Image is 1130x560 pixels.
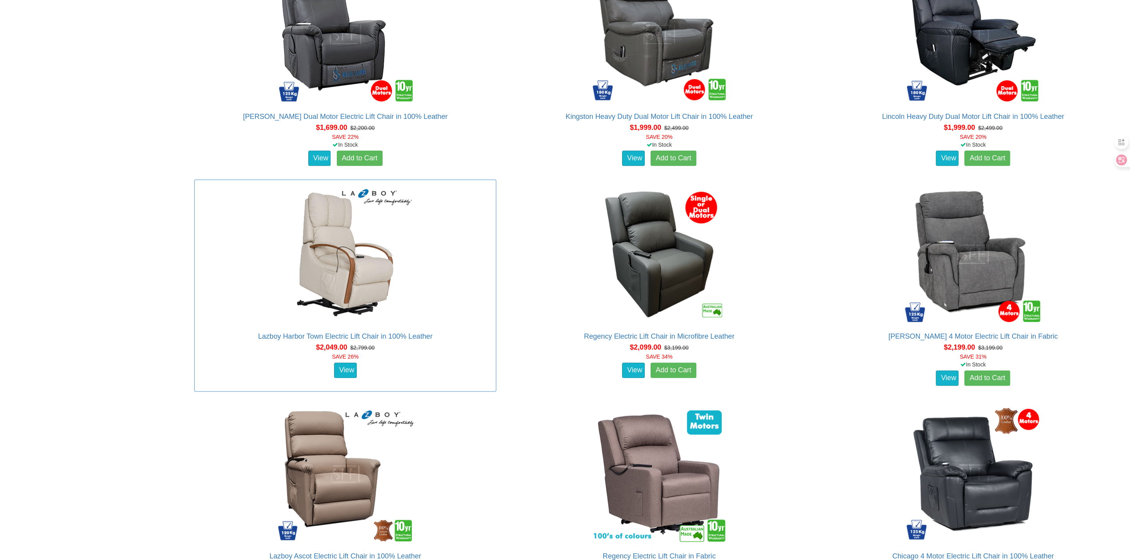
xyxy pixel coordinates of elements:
[275,184,416,325] img: Lazboy Harbor Town Electric Lift Chair in 100% Leather
[936,370,958,386] a: View
[316,343,347,351] span: $2,049.00
[258,332,433,340] a: Lazboy Harbor Town Electric Lift Chair in 100% Leather
[622,151,645,166] a: View
[892,552,1054,560] a: Chicago 4 Motor Electric Lift Chair in 100% Leather
[332,134,359,140] font: SAVE 22%
[243,113,448,120] a: [PERSON_NAME] Dual Motor Electric Lift Chair in 100% Leather
[646,354,672,360] font: SAVE 34%
[630,343,661,351] span: $2,099.00
[944,343,975,351] span: $2,199.00
[646,134,672,140] font: SAVE 20%
[651,151,696,166] a: Add to Cart
[978,345,1002,351] del: $3,199.00
[821,141,1126,149] div: In Stock
[903,404,1043,544] img: Chicago 4 Motor Electric Lift Chair in 100% Leather
[603,552,715,560] a: Regency Electric Lift Chair in Fabric
[944,124,975,131] span: $1,999.00
[936,151,958,166] a: View
[350,125,374,131] del: $2,200.00
[821,361,1126,368] div: In Stock
[334,363,357,378] a: View
[651,363,696,378] a: Add to Cart
[589,404,729,544] img: Regency Electric Lift Chair in Fabric
[337,151,383,166] a: Add to Cart
[630,124,661,131] span: $1,999.00
[960,354,986,360] font: SAVE 31%
[584,332,734,340] a: Regency Electric Lift Chair in Microfibre Leather
[332,354,359,360] font: SAVE 26%
[316,124,347,131] span: $1,699.00
[350,345,374,351] del: $2,799.00
[664,125,688,131] del: $2,499.00
[978,125,1002,131] del: $2,499.00
[506,141,812,149] div: In Stock
[308,151,331,166] a: View
[882,113,1064,120] a: Lincoln Heavy Duty Dual Motor Lift Chair in 100% Leather
[964,151,1010,166] a: Add to Cart
[589,184,729,325] img: Regency Electric Lift Chair in Microfibre Leather
[964,370,1010,386] a: Add to Cart
[889,332,1058,340] a: [PERSON_NAME] 4 Motor Electric Lift Chair in Fabric
[622,363,645,378] a: View
[565,113,753,120] a: Kingston Heavy Duty Dual Motor Lift Chair in 100% Leather
[960,134,986,140] font: SAVE 20%
[664,345,688,351] del: $3,199.00
[193,141,498,149] div: In Stock
[275,404,416,544] img: Lazboy Ascot Electric Lift Chair in 100% Leather
[903,184,1043,325] img: Dalton 4 Motor Electric Lift Chair in Fabric
[270,552,421,560] a: Lazboy Ascot Electric Lift Chair in 100% Leather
